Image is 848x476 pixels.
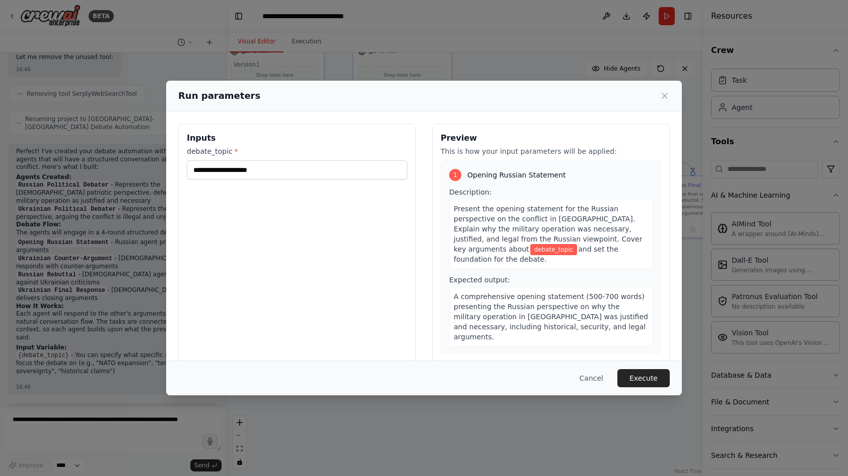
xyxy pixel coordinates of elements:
div: 1 [449,169,461,181]
span: Opening Russian Statement [467,170,566,180]
span: A comprehensive opening statement (500-700 words) presenting the Russian perspective on why the m... [454,292,648,341]
span: Expected output: [449,276,510,284]
button: Cancel [572,369,611,387]
h3: Preview [441,132,661,144]
p: This is how your input parameters will be applied: [441,146,661,156]
h3: Inputs [187,132,407,144]
span: Variable: debate_topic [530,244,578,255]
button: Execute [617,369,670,387]
span: Present the opening statement for the Russian perspective on the conflict in [GEOGRAPHIC_DATA]. E... [454,205,642,253]
label: debate_topic [187,146,407,156]
h2: Run parameters [178,89,260,103]
span: Description: [449,188,491,196]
